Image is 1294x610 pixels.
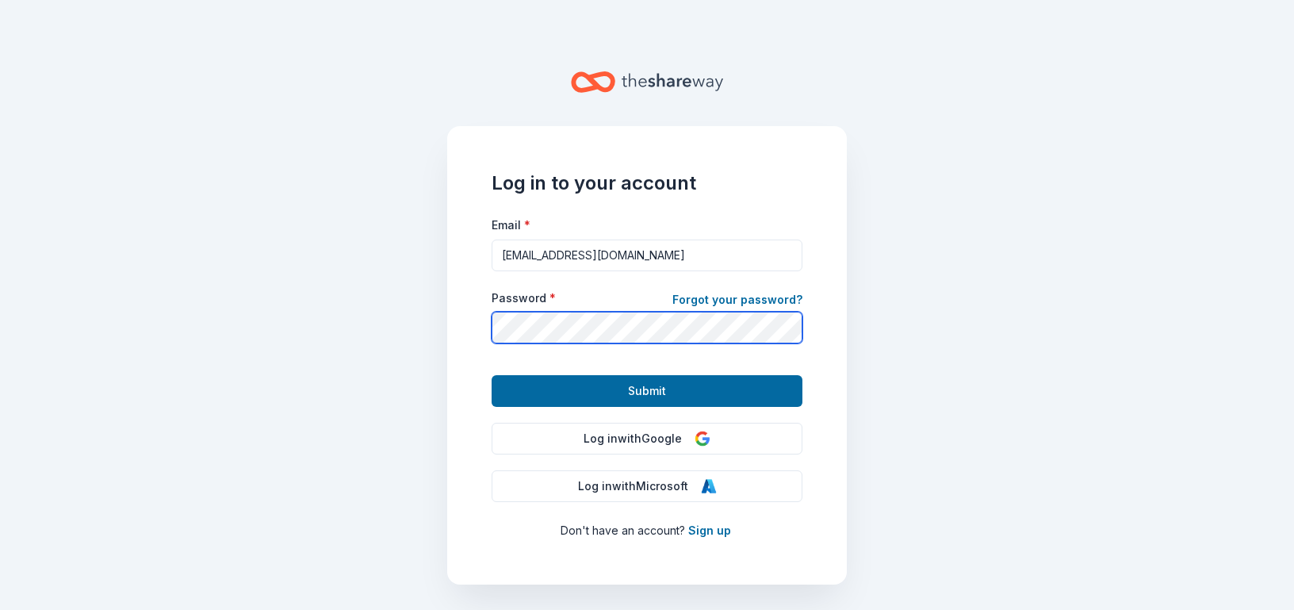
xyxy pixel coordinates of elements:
[492,375,802,407] button: Submit
[492,217,530,233] label: Email
[701,478,717,494] img: Microsoft Logo
[672,290,802,313] a: Forgot your password?
[688,524,731,537] a: Sign up
[571,63,723,101] a: Home
[492,423,802,455] button: Log inwithGoogle
[628,382,666,401] span: Submit
[492,470,802,502] button: Log inwithMicrosoft
[492,171,802,196] h1: Log in to your account
[695,431,710,447] img: Google Logo
[492,290,556,306] label: Password
[561,524,685,537] span: Don ' t have an account?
